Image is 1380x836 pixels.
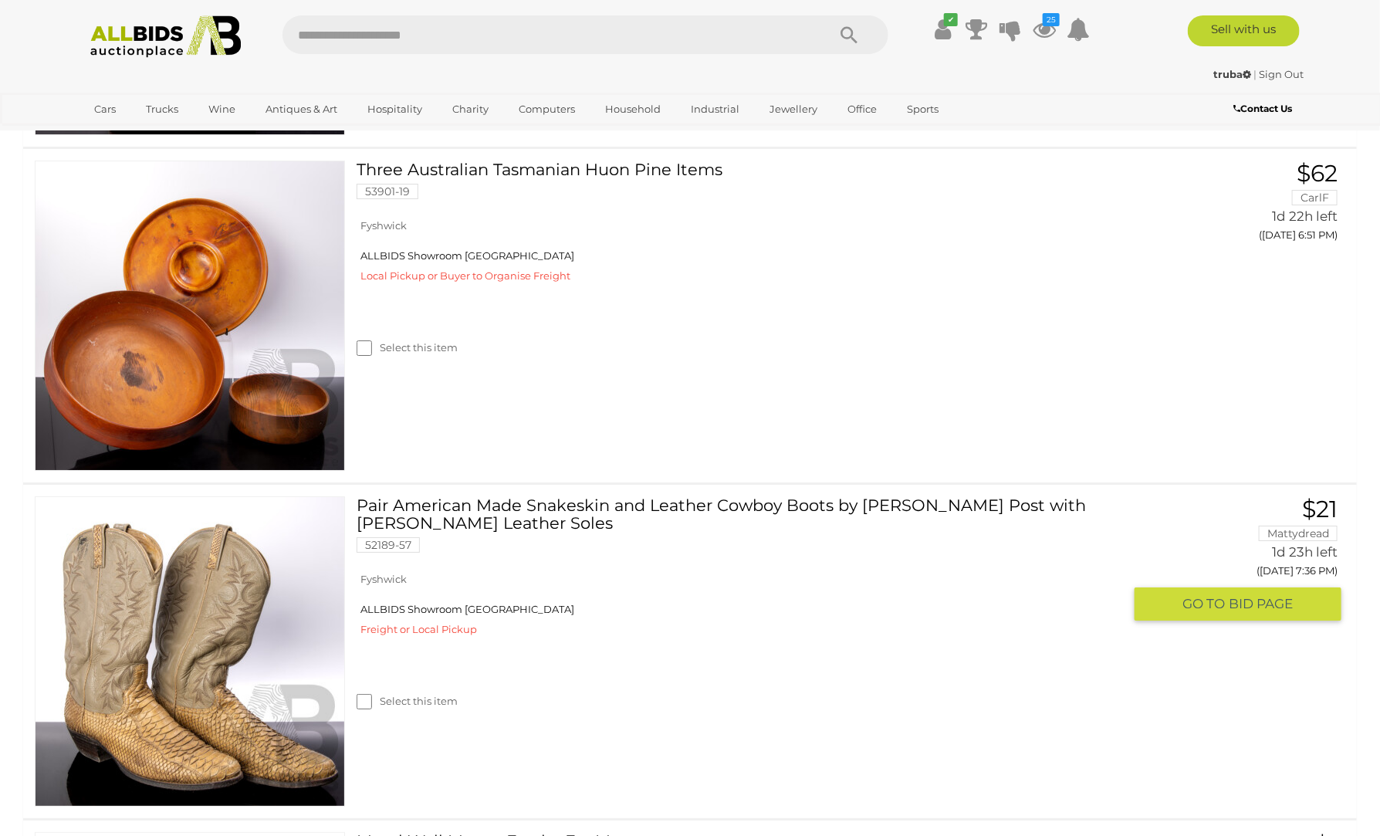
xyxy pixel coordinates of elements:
[1302,495,1338,523] span: $21
[368,161,1123,211] a: Three Australian Tasmanian Huon Pine Items 53901-19
[136,96,188,122] a: Trucks
[255,96,347,122] a: Antiques & Art
[897,96,949,122] a: Sports
[1213,68,1251,80] strong: truba
[681,96,749,122] a: Industrial
[1233,103,1292,114] b: Contact Us
[1182,595,1229,613] span: GO TO
[36,161,344,470] img: 53901-19a.jpg
[198,96,245,122] a: Wine
[357,620,1123,638] div: Freight or Local Pickup
[1188,15,1300,46] a: Sell with us
[357,96,432,122] a: Hospitality
[368,496,1123,564] a: Pair American Made Snakeskin and Leather Cowboy Boots by [PERSON_NAME] Post with [PERSON_NAME] Le...
[1229,595,1293,613] span: BID PAGE
[759,96,827,122] a: Jewellery
[84,96,126,122] a: Cars
[1253,68,1257,80] span: |
[36,497,344,806] img: 52189-57a.jpg
[595,96,671,122] a: Household
[357,694,458,709] label: Select this item
[442,96,499,122] a: Charity
[1146,161,1341,250] a: $62 CarlF 1d 22h left ([DATE] 6:51 PM)
[84,122,214,147] a: [GEOGRAPHIC_DATA]
[944,13,958,26] i: ✔
[1146,496,1341,622] a: $21 Mattydread 1d 23h left ([DATE] 7:36 PM) GO TOBID PAGE
[931,15,954,43] a: ✔
[1043,13,1060,26] i: 25
[837,96,887,122] a: Office
[1135,587,1341,621] button: GO TOBID PAGE
[1233,100,1296,117] a: Contact Us
[82,15,249,58] img: Allbids.com.au
[357,340,458,355] label: Select this item
[1297,159,1338,188] span: $62
[509,96,585,122] a: Computers
[1259,68,1304,80] a: Sign Out
[811,15,888,54] button: Search
[1033,15,1056,43] a: 25
[1213,68,1253,80] a: truba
